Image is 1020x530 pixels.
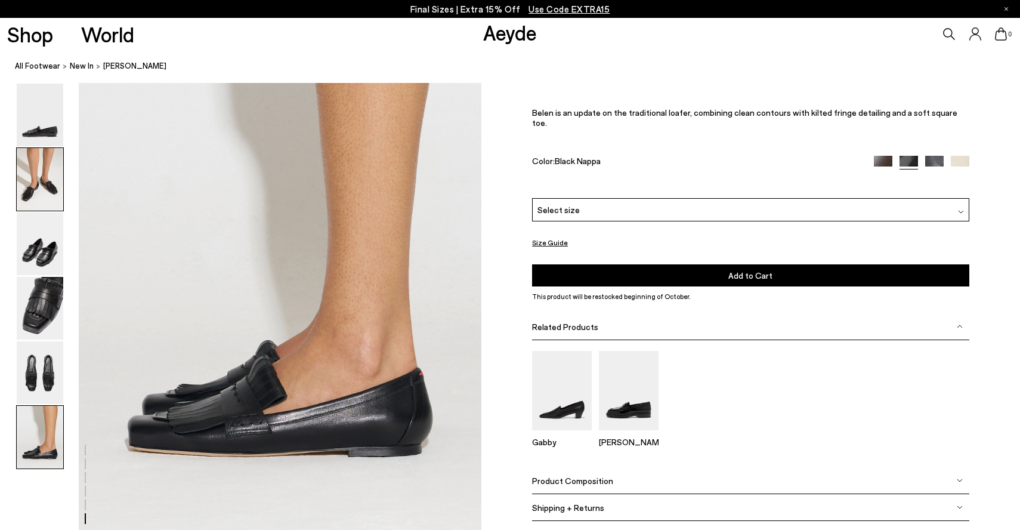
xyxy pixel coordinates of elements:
a: Leon Loafers [PERSON_NAME] [599,422,659,447]
a: New In [70,60,94,72]
img: svg%3E [957,477,963,483]
a: Shop [7,24,53,45]
img: Belen Tassel Loafers - Image 2 [17,148,63,211]
img: Belen Tassel Loafers - Image 6 [17,406,63,469]
span: Select size [537,204,580,216]
div: Color: [532,156,860,170]
span: Shipping + Returns [532,503,604,513]
p: [PERSON_NAME] [599,437,659,447]
span: New In [70,61,94,70]
a: All Footwear [15,60,60,72]
a: Aeyde [483,20,537,45]
p: Final Sizes | Extra 15% Off [410,2,610,17]
span: Black Nappa [555,156,601,167]
span: 0 [1007,31,1013,38]
img: Belen Tassel Loafers - Image 4 [17,277,63,340]
span: Product Composition [532,476,613,486]
p: This product will be restocked beginning of October. [532,291,969,302]
button: Add to Cart [532,264,969,286]
span: [PERSON_NAME] [103,60,166,72]
img: Belen Tassel Loafers - Image 5 [17,341,63,404]
p: Gabby [532,437,592,447]
nav: breadcrumb [15,50,1020,83]
a: 0 [995,27,1007,41]
img: Belen Tassel Loafers - Image 1 [17,84,63,146]
img: Gabby Almond-Toe Loafers [532,351,592,430]
span: Navigate to /collections/ss25-final-sizes [528,4,610,14]
img: svg%3E [957,324,963,330]
p: Belen is an update on the traditional loafer, combining clean contours with kilted fringe detaili... [532,108,969,128]
img: svg%3E [958,209,964,215]
img: Leon Loafers [599,351,659,430]
a: World [81,24,134,45]
img: svg%3E [957,504,963,510]
span: Related Products [532,322,598,332]
button: Size Guide [532,236,568,251]
span: Add to Cart [728,270,772,281]
img: Belen Tassel Loafers - Image 3 [17,212,63,275]
a: Gabby Almond-Toe Loafers Gabby [532,422,592,447]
